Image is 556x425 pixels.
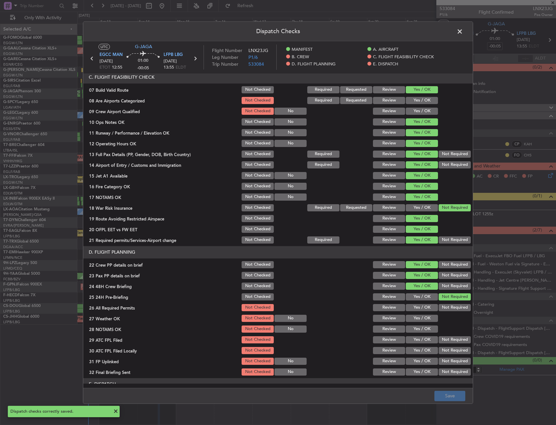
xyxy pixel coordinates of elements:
button: Yes / OK [406,226,438,233]
button: Not Required [439,336,471,343]
button: Yes / OK [406,118,438,126]
button: Yes / OK [406,283,438,290]
button: Yes / OK [406,325,438,333]
button: Not Required [439,272,471,279]
button: Not Required [439,283,471,290]
button: Yes / OK [406,368,438,376]
button: Not Required [439,368,471,376]
button: Not Required [439,358,471,365]
header: Dispatch Checks [83,21,473,41]
button: Yes / OK [406,215,438,222]
button: Not Required [439,304,471,311]
button: Yes / OK [406,172,438,179]
button: Not Required [439,347,471,354]
button: Yes / OK [406,108,438,115]
button: Yes / OK [406,236,438,244]
div: Dispatch checks correctly saved. [10,408,110,415]
button: Yes / OK [406,129,438,136]
button: Not Required [439,204,471,211]
button: Not Required [439,151,471,158]
button: Yes / OK [406,347,438,354]
button: Not Required [439,236,471,244]
button: Yes / OK [406,97,438,104]
button: Not Required [439,261,471,268]
button: Yes / OK [406,261,438,268]
button: Yes / OK [406,204,438,211]
button: Yes / OK [406,140,438,147]
button: Not Required [439,293,471,300]
button: Yes / OK [406,336,438,343]
button: Yes / OK [406,358,438,365]
button: Yes / OK [406,315,438,322]
button: Yes / OK [406,161,438,168]
button: Yes / OK [406,86,438,93]
button: Yes / OK [406,183,438,190]
button: Yes / OK [406,193,438,201]
button: Yes / OK [406,293,438,300]
button: Yes / OK [406,272,438,279]
button: Yes / OK [406,151,438,158]
button: Yes / OK [406,304,438,311]
button: Not Required [439,161,471,168]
